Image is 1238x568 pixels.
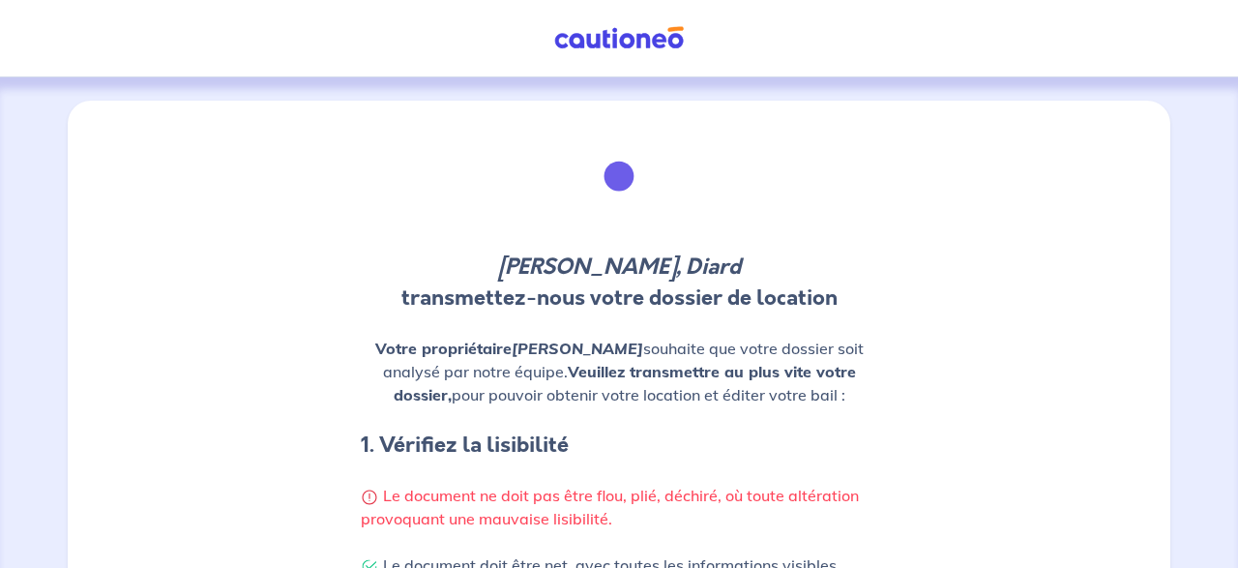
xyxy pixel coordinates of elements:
strong: Veuillez transmettre au plus vite votre dossier, [394,362,856,404]
strong: Votre propriétaire [375,339,643,358]
p: transmettez-nous votre dossier de location [361,252,877,314]
img: illu_list_justif.svg [567,124,671,228]
em: [PERSON_NAME] [512,339,643,358]
img: Cautioneo [546,26,692,50]
h4: 1. Vérifiez la lisibilité [361,430,877,461]
p: Le document ne doit pas être flou, plié, déchiré, où toute altération provoquant une mauvaise lis... [361,484,877,530]
em: [PERSON_NAME], Diard [498,252,741,282]
p: souhaite que votre dossier soit analysé par notre équipe. pour pouvoir obtenir votre location et ... [361,337,877,406]
img: Warning [361,489,378,506]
